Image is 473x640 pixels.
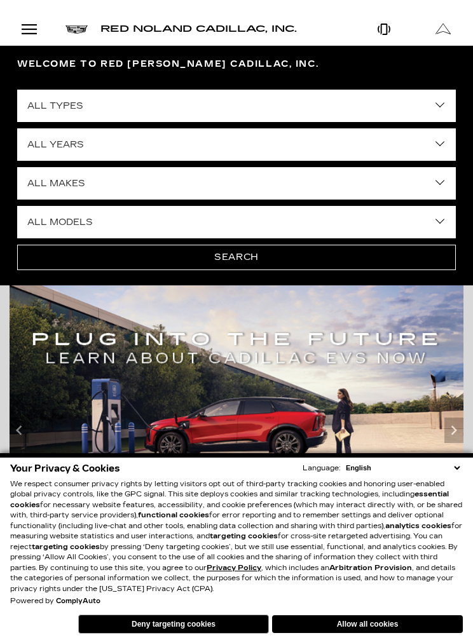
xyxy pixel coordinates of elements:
[343,463,463,473] select: Language Select
[207,564,261,572] a: Privacy Policy
[138,511,209,519] strong: functional cookies
[17,206,456,238] select: Filter by model
[10,490,449,509] strong: essential cookies
[17,57,456,71] h3: Welcome to Red [PERSON_NAME] Cadillac, Inc.
[10,285,463,588] img: ev-blog-post-banners-correctedcorrected
[272,615,463,633] button: Allow all cookies
[17,90,456,122] select: Filter by type
[56,597,100,605] a: ComplyAuto
[303,465,340,472] div: Language:
[100,22,297,36] a: Red Noland Cadillac, Inc.
[444,418,463,443] div: Next
[78,615,269,634] button: Deny targeting cookies
[10,418,29,443] div: Previous
[210,532,278,540] strong: targeting cookies
[17,245,456,270] button: Search
[100,24,297,34] span: Red Noland Cadillac, Inc.
[10,461,120,475] span: Your Privacy & Cookies
[32,543,100,551] strong: targeting cookies
[17,167,456,200] select: Filter by make
[65,25,88,34] img: Cadillac logo
[17,128,456,161] select: Filter by year
[10,597,100,605] div: Powered by
[414,13,473,45] a: Open Get Directions Modal
[10,479,463,595] p: We respect consumer privacy rights by letting visitors opt out of third-party tracking cookies an...
[329,564,412,572] strong: Arbitration Provision
[385,522,451,530] strong: analytics cookies
[65,23,88,36] a: Cadillac logo
[355,13,414,45] a: Open Phone Modal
